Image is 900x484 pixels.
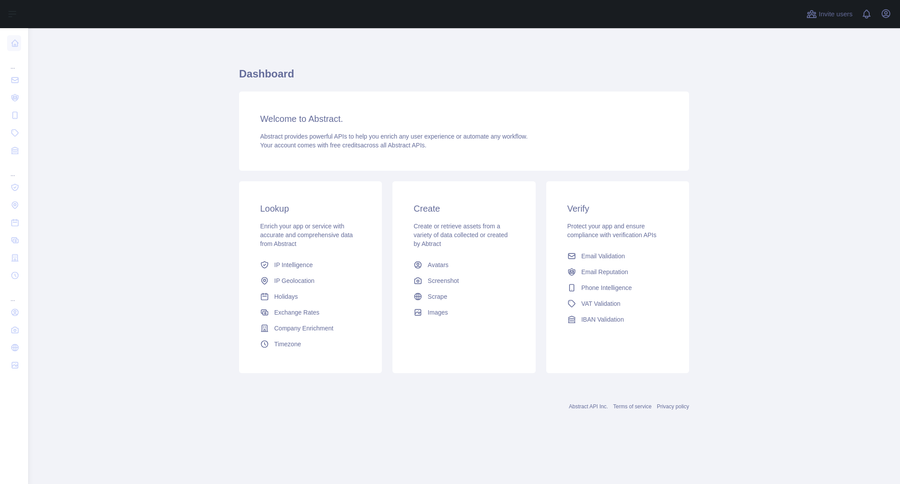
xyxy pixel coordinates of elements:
span: Exchange Rates [274,308,319,317]
span: Abstract provides powerful APIs to help you enrich any user experience or automate any workflow. [260,133,528,140]
h3: Lookup [260,202,361,215]
span: Holidays [274,292,298,301]
a: Exchange Rates [257,304,364,320]
span: Phone Intelligence [581,283,632,292]
a: Email Reputation [564,264,671,280]
span: Avatars [428,260,448,269]
a: VAT Validation [564,296,671,312]
button: Invite users [805,7,854,21]
span: Scrape [428,292,447,301]
span: free credits [330,142,360,149]
span: Screenshot [428,276,459,285]
span: Enrich your app or service with accurate and comprehensive data from Abstract [260,223,353,247]
span: Your account comes with across all Abstract APIs. [260,142,426,149]
a: Images [410,304,518,320]
span: Email Reputation [581,268,628,276]
span: VAT Validation [581,299,621,308]
span: IP Geolocation [274,276,315,285]
span: Company Enrichment [274,324,334,333]
a: Avatars [410,257,518,273]
div: ... [7,160,21,178]
a: Screenshot [410,273,518,289]
div: ... [7,53,21,70]
a: IP Intelligence [257,257,364,273]
h3: Create [414,202,514,215]
a: Holidays [257,289,364,304]
span: Invite users [819,9,853,19]
span: Create or retrieve assets from a variety of data collected or created by Abtract [414,223,508,247]
span: Images [428,308,448,317]
span: IBAN Validation [581,315,624,324]
a: Terms of service [613,403,651,410]
span: Timezone [274,340,301,348]
a: Email Validation [564,248,671,264]
a: Company Enrichment [257,320,364,336]
a: Abstract API Inc. [569,403,608,410]
a: Privacy policy [657,403,689,410]
a: Phone Intelligence [564,280,671,296]
h3: Welcome to Abstract. [260,113,668,125]
a: Timezone [257,336,364,352]
a: Scrape [410,289,518,304]
a: IP Geolocation [257,273,364,289]
span: IP Intelligence [274,260,313,269]
h1: Dashboard [239,67,689,88]
span: Protect your app and ensure compliance with verification APIs [567,223,657,238]
h3: Verify [567,202,668,215]
div: ... [7,285,21,303]
a: IBAN Validation [564,312,671,327]
span: Email Validation [581,252,625,260]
